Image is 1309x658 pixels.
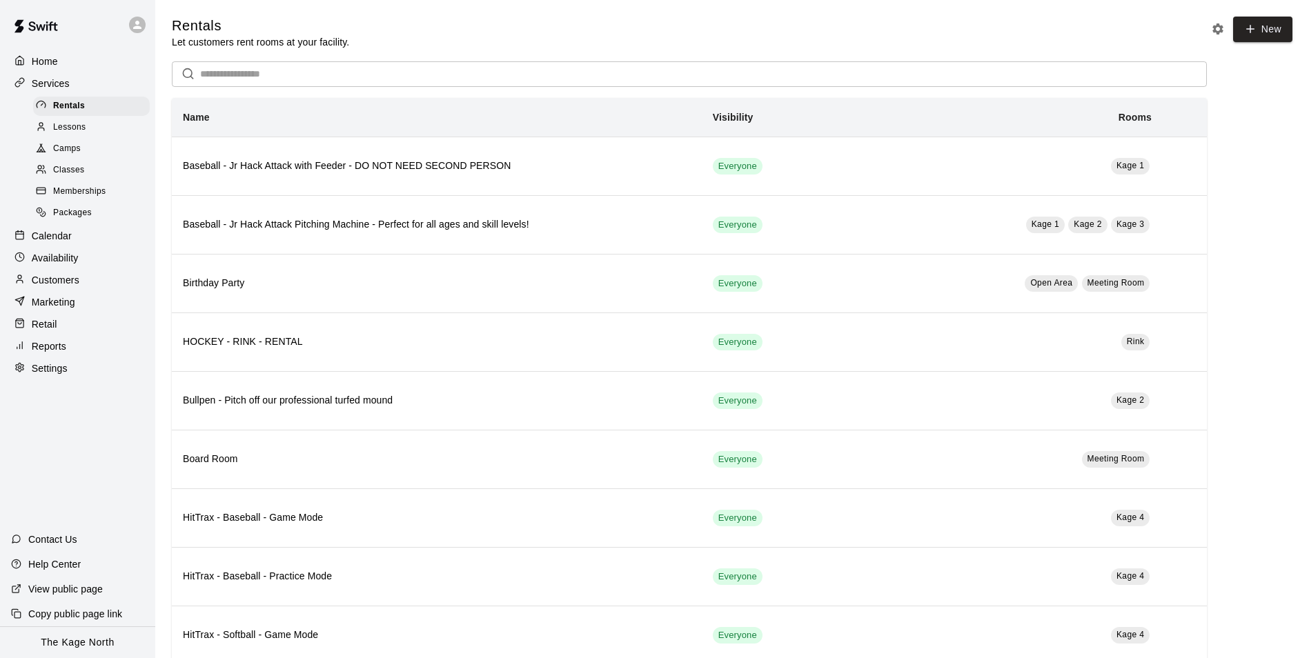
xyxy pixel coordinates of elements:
p: Customers [32,273,79,287]
a: Rentals [33,95,155,117]
span: Everyone [713,160,762,173]
p: Home [32,54,58,68]
span: Meeting Room [1087,278,1145,288]
span: Everyone [713,336,762,349]
div: This service is visible to all of your customers [713,158,762,175]
span: Kage 1 [1032,219,1059,229]
p: Availability [32,251,79,265]
p: Reports [32,339,66,353]
b: Rooms [1119,112,1152,123]
span: Everyone [713,395,762,408]
div: This service is visible to all of your customers [713,392,762,409]
div: This service is visible to all of your customers [713,334,762,350]
span: Rentals [53,99,85,113]
button: Rental settings [1208,19,1228,39]
span: Everyone [713,512,762,525]
div: Lessons [33,118,150,137]
a: Lessons [33,117,155,138]
div: This service is visible to all of your customers [713,627,762,644]
span: Kage 4 [1116,571,1144,581]
h6: HitTrax - Baseball - Practice Mode [183,569,691,584]
h6: HitTrax - Baseball - Game Mode [183,510,691,526]
a: Availability [11,248,144,268]
div: Memberships [33,182,150,201]
a: Services [11,73,144,94]
span: Classes [53,163,84,177]
div: This service is visible to all of your customers [713,568,762,585]
p: Contact Us [28,532,77,546]
b: Name [183,112,210,123]
h6: HOCKEY - RINK - RENTAL [183,335,691,350]
a: Packages [33,203,155,224]
div: This service is visible to all of your customers [713,510,762,526]
span: Kage 4 [1116,512,1144,522]
a: Camps [33,139,155,160]
p: Let customers rent rooms at your facility. [172,35,349,49]
div: This service is visible to all of your customers [713,217,762,233]
a: Retail [11,314,144,335]
div: Packages [33,203,150,223]
p: Help Center [28,557,81,571]
span: Everyone [713,453,762,466]
span: Kage 3 [1116,219,1144,229]
p: Settings [32,361,68,375]
span: Everyone [713,219,762,232]
a: Memberships [33,181,155,203]
span: Kage 4 [1116,630,1144,639]
span: Kage 2 [1074,219,1101,229]
span: Kage 2 [1116,395,1144,405]
span: Everyone [713,277,762,290]
p: Calendar [32,229,72,243]
span: Meeting Room [1087,454,1145,463]
p: Copy public page link [28,607,122,621]
span: Open Area [1030,278,1072,288]
a: Calendar [11,226,144,246]
h6: Bullpen - Pitch off our professional turfed mound [183,393,691,408]
span: Memberships [53,185,106,199]
a: Home [11,51,144,72]
b: Visibility [713,112,754,123]
div: Classes [33,161,150,180]
h6: Birthday Party [183,276,691,291]
span: Everyone [713,570,762,584]
div: Rentals [33,97,150,116]
span: Everyone [713,629,762,642]
p: View public page [28,582,103,596]
p: Retail [32,317,57,331]
a: Marketing [11,292,144,312]
a: New [1233,17,1292,42]
span: Camps [53,142,81,156]
p: Marketing [32,295,75,309]
span: Kage 1 [1116,161,1144,170]
span: Rink [1127,337,1145,346]
p: The Kage North [41,635,115,650]
h6: HitTrax - Softball - Game Mode [183,628,691,643]
a: Classes [33,160,155,181]
h6: Board Room [183,452,691,467]
h6: Baseball - Jr Hack Attack with Feeder - DO NOT NEED SECOND PERSON [183,159,691,174]
a: Reports [11,336,144,357]
div: This service is visible to all of your customers [713,451,762,468]
a: Customers [11,270,144,290]
span: Packages [53,206,92,220]
a: Settings [11,358,144,379]
div: This service is visible to all of your customers [713,275,762,292]
span: Lessons [53,121,86,134]
div: Camps [33,139,150,159]
p: Services [32,77,70,90]
h5: Rentals [172,17,349,35]
h6: Baseball - Jr Hack Attack Pitching Machine - Perfect for all ages and skill levels! [183,217,691,232]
